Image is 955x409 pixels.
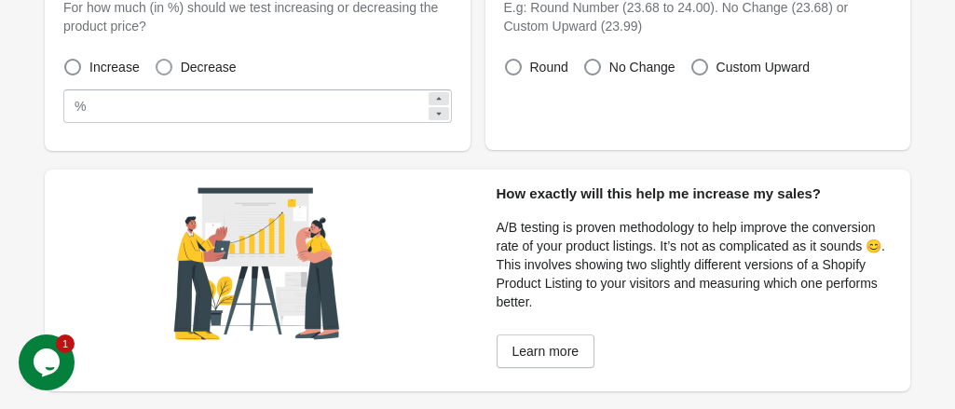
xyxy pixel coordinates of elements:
[512,344,580,359] span: Learn more
[89,58,140,76] span: Increase
[609,58,675,76] span: No Change
[497,255,900,311] p: This involves showing two slightly different versions of a Shopify Product Listing to your visito...
[497,334,595,368] a: Learn more
[19,334,78,390] iframe: chat widget
[181,58,237,76] span: Decrease
[530,58,568,76] span: Round
[716,58,810,76] span: Custom Upward
[497,218,900,255] p: A/B testing is proven methodology to help improve the conversion rate of your product listings. I...
[497,170,900,218] div: How exactly will this help me increase my sales?
[75,95,86,117] div: %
